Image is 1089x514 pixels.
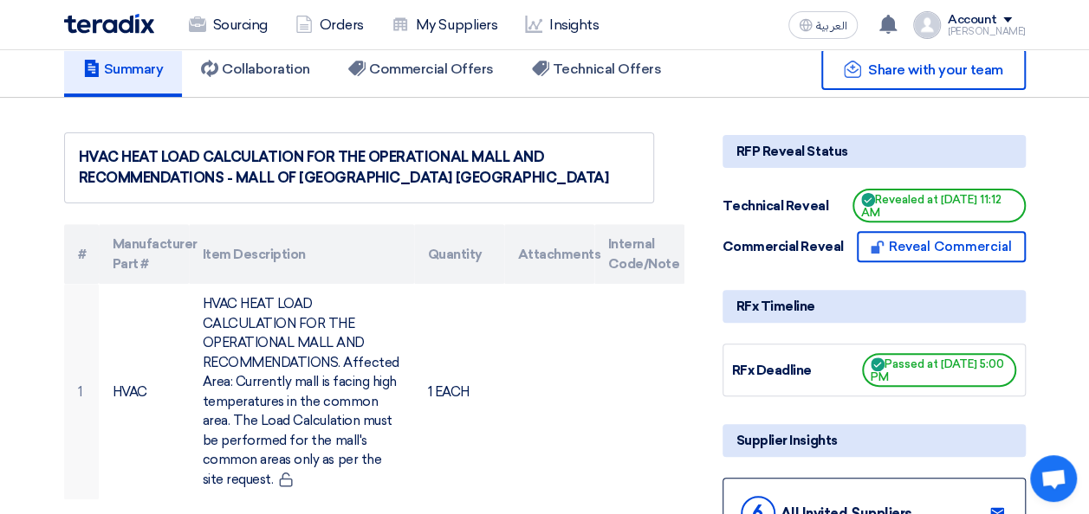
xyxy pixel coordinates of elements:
[99,284,189,499] td: HVAC
[64,14,154,34] img: Teradix logo
[862,353,1016,387] span: Passed at [DATE] 5:00 PM
[504,224,594,284] th: Attachments
[189,224,414,284] th: Item Description
[532,61,661,78] h5: Technical Offers
[857,231,1026,262] button: Reveal Commercial
[99,224,189,284] th: Manufacturer Part #
[948,13,997,28] div: Account
[788,11,858,39] button: العربية
[723,290,1026,323] div: RFx Timeline
[816,20,847,32] span: العربية
[868,61,1002,78] span: Share with your team
[723,135,1026,168] div: RFP Reveal Status
[723,196,852,216] div: Technical Reveal
[64,42,183,97] a: Summary
[282,6,378,44] a: Orders
[64,284,99,499] td: 1
[83,61,164,78] h5: Summary
[189,284,414,499] td: HVAC HEAT LOAD CALCULATION FOR THE OPERATIONAL MALL AND RECOMMENDATIONS. Affected Area: Currently...
[513,42,680,97] a: Technical Offers
[511,6,613,44] a: Insights
[64,224,99,284] th: #
[913,11,941,39] img: profile_test.png
[948,27,1026,36] div: [PERSON_NAME]
[414,284,504,499] td: 1 EACH
[852,189,1026,222] span: Revealed at [DATE] 11:12 AM
[378,6,511,44] a: My Suppliers
[329,42,513,97] a: Commercial Offers
[594,224,684,284] th: Internal Code/Note
[201,61,310,78] h5: Collaboration
[723,424,1026,457] div: Supplier Insights
[414,224,504,284] th: Quantity
[79,147,639,189] div: HVAC HEAT LOAD CALCULATION FOR THE OPERATIONAL MALL AND RECOMMENDATIONS - MALL OF [GEOGRAPHIC_DAT...
[175,6,282,44] a: Sourcing
[723,237,852,257] div: Commercial Reveal
[1030,455,1077,502] div: Open chat
[348,61,494,78] h5: Commercial Offers
[182,42,329,97] a: Collaboration
[732,361,862,381] div: RFx Deadline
